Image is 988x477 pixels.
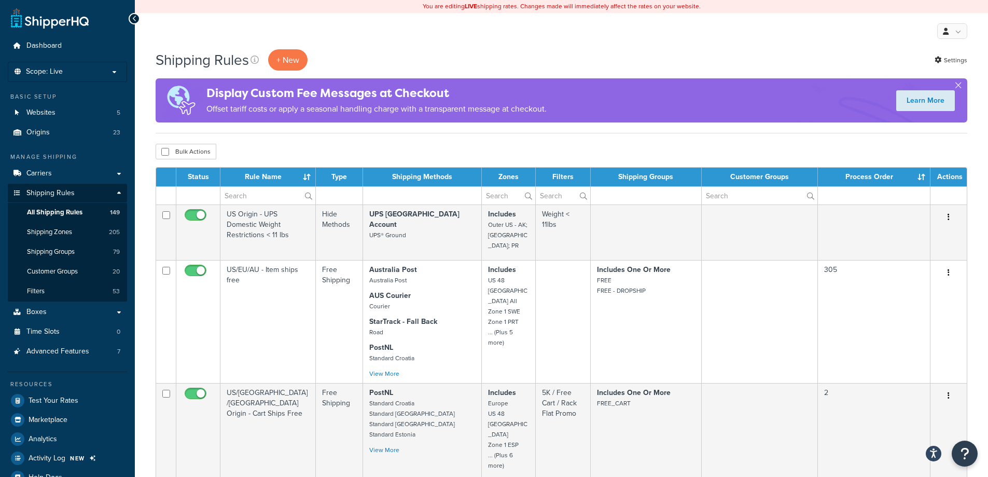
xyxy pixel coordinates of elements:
[488,209,516,220] strong: Includes
[369,276,407,285] small: Australia Post
[156,144,216,159] button: Bulk Actions
[369,387,393,398] strong: PostNL
[8,103,127,122] a: Websites 5
[896,90,955,111] a: Learn More
[369,302,390,311] small: Courier
[369,399,455,439] small: Standard Croatia Standard [GEOGRAPHIC_DATA] Standard [GEOGRAPHIC_DATA] Standard Estonia
[11,8,89,29] a: ShipperHQ Home
[8,223,127,242] li: Shipping Zones
[27,208,82,217] span: All Shipping Rules
[113,287,120,296] span: 53
[8,184,127,203] a: Shipping Rules
[117,347,120,356] span: 7
[591,168,702,186] th: Shipping Groups
[156,78,206,122] img: duties-banner-06bc72dcb5fe05cb3f9472aba00be2ae8eb53ab6f0d8bb03d382ba314ac3c341.png
[8,123,127,142] a: Origins 23
[26,67,63,76] span: Scope: Live
[26,189,75,198] span: Shipping Rules
[156,50,249,70] h1: Shipping Rules
[597,387,671,398] strong: Includes One Or More
[8,203,127,222] li: All Shipping Rules
[206,85,547,102] h4: Display Custom Fee Messages at Checkout
[8,380,127,389] div: Resources
[597,276,646,295] small: FREE FREE - DROPSHIP
[8,164,127,183] a: Carriers
[702,168,817,186] th: Customer Groups
[220,168,316,186] th: Rule Name : activate to sort column ascending
[117,108,120,117] span: 5
[117,328,120,336] span: 0
[206,102,547,116] p: Offset tariff costs or apply a seasonal handling charge with a transparent message at checkout.
[465,2,477,11] b: LIVE
[26,128,50,137] span: Origins
[27,228,72,237] span: Shipping Zones
[316,260,363,383] td: Free Shipping
[27,248,75,256] span: Shipping Groups
[369,353,414,363] small: Standard Croatia
[268,49,308,71] p: + New
[482,168,536,186] th: Zones
[316,205,363,260] td: Hide Methods
[113,267,120,276] span: 20
[8,242,127,262] li: Shipping Groups
[8,322,127,342] li: Time Slots
[482,187,535,205] input: Search
[536,205,590,260] td: Weight < 11lbs
[8,322,127,342] a: Time Slots 0
[369,264,417,275] strong: Australia Post
[818,260,931,383] td: 305
[8,282,127,301] li: Filters
[110,208,120,217] span: 149
[935,53,967,67] a: Settings
[8,449,127,468] li: Activity Log
[488,387,516,398] strong: Includes
[597,399,631,408] small: FREE_CART
[488,220,527,250] small: Outer US - AK; [GEOGRAPHIC_DATA]; PR
[26,42,62,50] span: Dashboard
[369,342,393,353] strong: PostNL
[8,262,127,281] li: Customer Groups
[8,430,127,448] a: Analytics
[109,228,120,237] span: 205
[8,184,127,302] li: Shipping Rules
[369,369,399,378] a: View More
[29,416,67,425] span: Marketplace
[8,203,127,222] a: All Shipping Rules 149
[220,260,316,383] td: US/EU/AU - Item ships free
[220,205,316,260] td: US Origin - UPS Domestic Weight Restrictions < 11 lbs
[70,454,85,462] span: NEW
[27,267,78,276] span: Customer Groups
[8,411,127,429] a: Marketplace
[8,282,127,301] a: Filters 53
[8,242,127,262] a: Shipping Groups 79
[8,303,127,322] a: Boxes
[113,128,120,137] span: 23
[26,108,55,117] span: Websites
[488,276,527,347] small: US 48 [GEOGRAPHIC_DATA] All Zone 1 SWE Zone 1 PRT ... (Plus 5 more)
[952,441,978,467] button: Open Resource Center
[369,290,411,301] strong: AUS Courier
[8,262,127,281] a: Customer Groups 20
[8,153,127,161] div: Manage Shipping
[26,328,60,336] span: Time Slots
[369,209,460,230] strong: UPS [GEOGRAPHIC_DATA] Account
[8,223,127,242] a: Shipping Zones 205
[488,399,527,470] small: Europe US 48 [GEOGRAPHIC_DATA] Zone 1 ESP ... (Plus 6 more)
[26,308,47,317] span: Boxes
[8,92,127,101] div: Basic Setup
[26,169,52,178] span: Carriers
[8,342,127,361] li: Advanced Features
[8,103,127,122] li: Websites
[27,287,45,296] span: Filters
[176,168,220,186] th: Status
[818,168,931,186] th: Process Order : activate to sort column ascending
[8,36,127,56] a: Dashboard
[536,187,590,205] input: Search
[8,391,127,410] a: Test Your Rates
[930,168,967,186] th: Actions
